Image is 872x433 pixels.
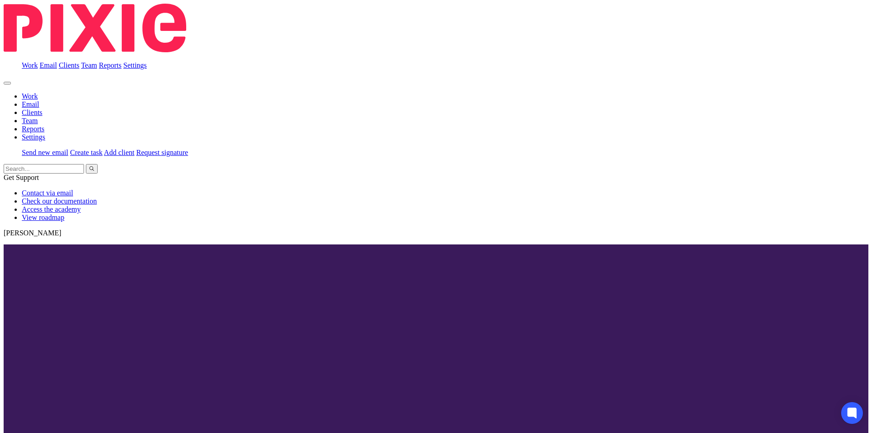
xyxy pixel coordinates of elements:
[22,214,64,221] a: View roadmap
[22,125,45,133] a: Reports
[4,4,186,52] img: Pixie
[81,61,97,69] a: Team
[4,164,84,174] input: Search
[22,133,45,141] a: Settings
[22,100,39,108] a: Email
[86,164,98,174] button: Search
[124,61,147,69] a: Settings
[22,205,81,213] a: Access the academy
[22,109,42,116] a: Clients
[4,229,868,237] p: [PERSON_NAME]
[4,174,39,181] span: Get Support
[22,197,97,205] a: Check our documentation
[22,92,38,100] a: Work
[99,61,122,69] a: Reports
[22,61,38,69] a: Work
[22,189,73,197] a: Contact via email
[136,149,188,156] a: Request signature
[70,149,103,156] a: Create task
[22,149,68,156] a: Send new email
[22,117,38,124] a: Team
[104,149,134,156] a: Add client
[40,61,57,69] a: Email
[59,61,79,69] a: Clients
